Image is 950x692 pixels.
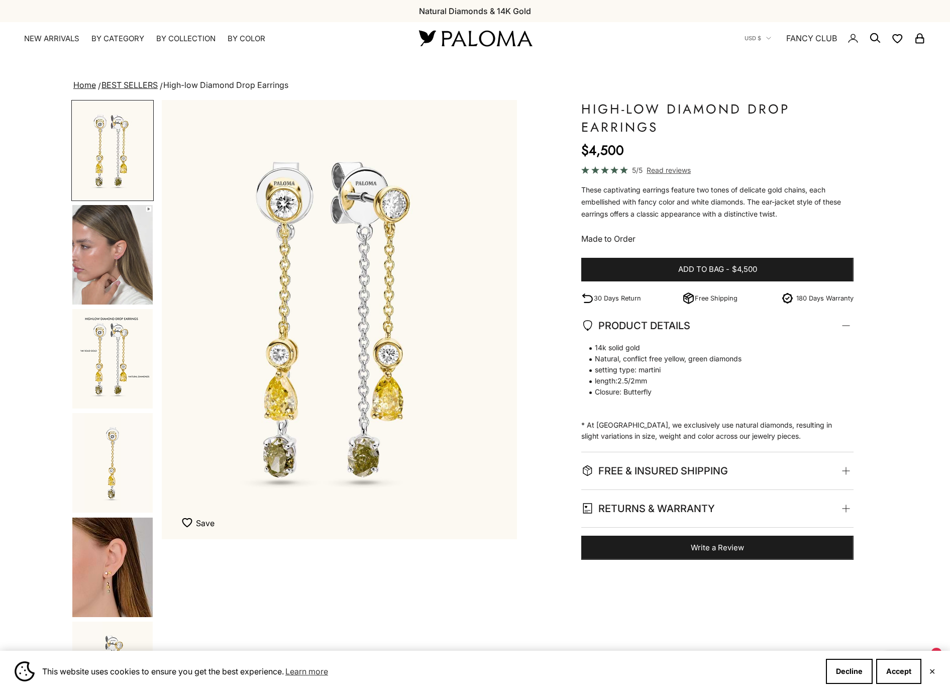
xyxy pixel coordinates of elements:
[581,317,690,334] span: PRODUCT DETAILS
[228,34,265,44] summary: By Color
[581,375,843,386] span: length:2.5/2mm
[15,661,35,681] img: Cookie banner
[72,413,153,513] img: High-low Diamond Drop Earrings
[163,80,288,90] span: High-low Diamond Drop Earrings
[581,462,728,479] span: FREE & INSURED SHIPPING
[786,32,837,45] a: FANCY CLUB
[581,500,715,517] span: RETURNS & WARRANTY
[581,307,854,344] summary: PRODUCT DETAILS
[581,386,843,398] span: Closure: Butterfly
[581,164,854,176] a: 5/5 Read reviews
[732,263,757,276] span: $4,500
[745,34,761,43] span: USD $
[581,342,843,442] p: * At [GEOGRAPHIC_DATA], we exclusively use natural diamonds, resulting in slight variations in si...
[182,518,215,529] button: Save
[581,353,843,364] span: Natural, conflict free yellow, green diamonds
[581,342,843,353] span: 14k solid gold
[876,659,921,684] button: Accept
[71,100,154,201] button: Go to item 1
[826,659,873,684] button: Decline
[71,517,154,618] button: Go to item 5
[745,22,926,54] nav: Secondary navigation
[284,664,330,679] a: Learn more
[71,308,154,410] button: Go to item 3
[162,100,517,539] img: High-low Diamond Drop Earrings
[929,668,935,674] button: Close
[73,80,96,90] a: Home
[581,452,854,489] summary: FREE & INSURED SHIPPING
[581,184,854,220] div: These captivating earrings feature two tones of delicate gold chains, each embellished with fancy...
[419,5,531,18] p: Natural Diamonds & 14K Gold
[156,34,216,44] summary: By Collection
[42,664,818,679] span: This website uses cookies to ensure you get the best experience.
[745,34,771,43] button: USD $
[71,412,154,514] button: Go to item 4
[581,100,854,136] h1: High-low Diamond Drop Earrings
[24,34,79,44] a: NEW ARRIVALS
[581,490,854,527] summary: RETURNS & WARRANTY
[72,309,153,409] img: #YellowGold #WhiteGold #RoseGold
[678,263,724,276] span: Add to bag
[581,140,624,160] sale-price: $4,500
[594,293,641,304] p: 30 Days Return
[581,232,854,245] p: Made to Order
[581,258,854,282] button: Add to bag-$4,500
[24,34,395,44] nav: Primary navigation
[796,293,854,304] p: 180 Days Warranty
[162,100,517,539] div: Item 1 of 10
[71,78,879,92] nav: breadcrumbs
[72,101,153,200] img: High-low Diamond Drop Earrings
[695,293,737,304] p: Free Shipping
[71,204,154,306] button: Go to item 2
[581,364,843,375] span: setting type: martini
[72,518,153,617] img: #YellowGold #WhiteGold #RoseGold
[101,80,158,90] a: BEST SELLERS
[632,164,643,176] span: 5/5
[182,518,196,528] img: wishlist
[647,164,691,176] span: Read reviews
[581,536,854,560] a: Write a Review
[91,34,144,44] summary: By Category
